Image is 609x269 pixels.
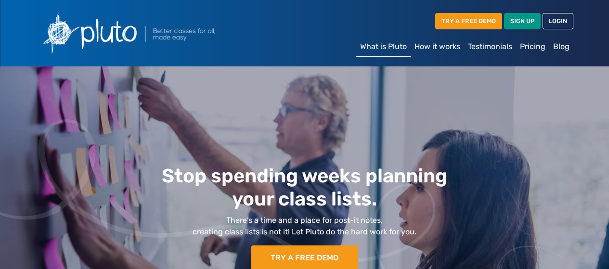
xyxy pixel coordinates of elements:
[435,13,502,29] a: TRY A FREE DEMO
[504,13,541,29] a: SIGN UP
[36,8,267,59] img: Pluto logo with the text Better classes for all, made easy
[516,37,549,56] a: Pricing
[543,13,573,29] a: LOGIN
[549,37,573,56] a: Blog
[356,37,411,57] a: What is Pluto
[464,37,516,56] a: Testimonials
[91,165,518,211] h1: Stop spending weeks planning your class lists.
[91,215,518,238] p: There’s a time and a place for post-it notes, creating class lists is not it! Let Pluto do the ha...
[411,37,464,56] a: How it works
